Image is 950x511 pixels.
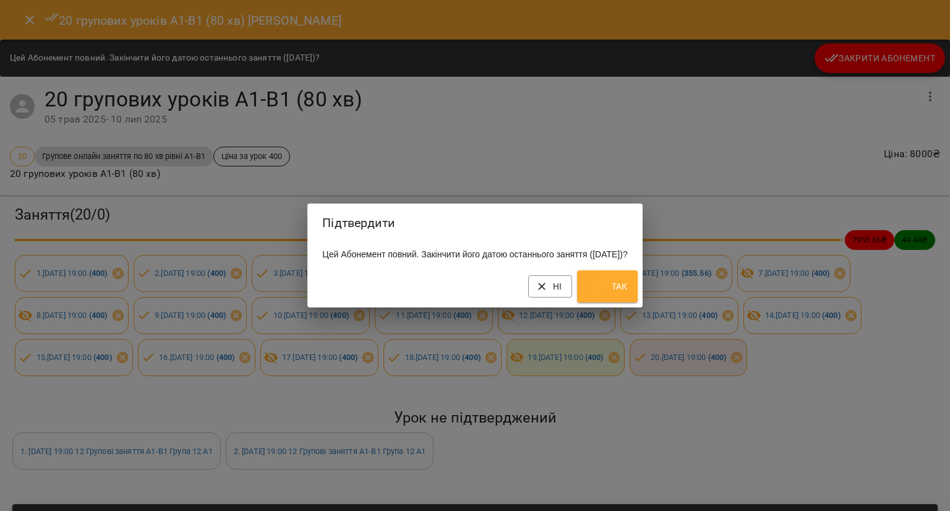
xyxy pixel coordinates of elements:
button: Ні [528,275,572,298]
span: Ні [538,279,562,294]
span: Так [587,274,628,299]
h2: Підтвердити [322,213,627,233]
div: Цей Абонемент повний. Закінчити його датою останнього заняття ([DATE])? [307,243,642,265]
button: Так [577,270,638,303]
